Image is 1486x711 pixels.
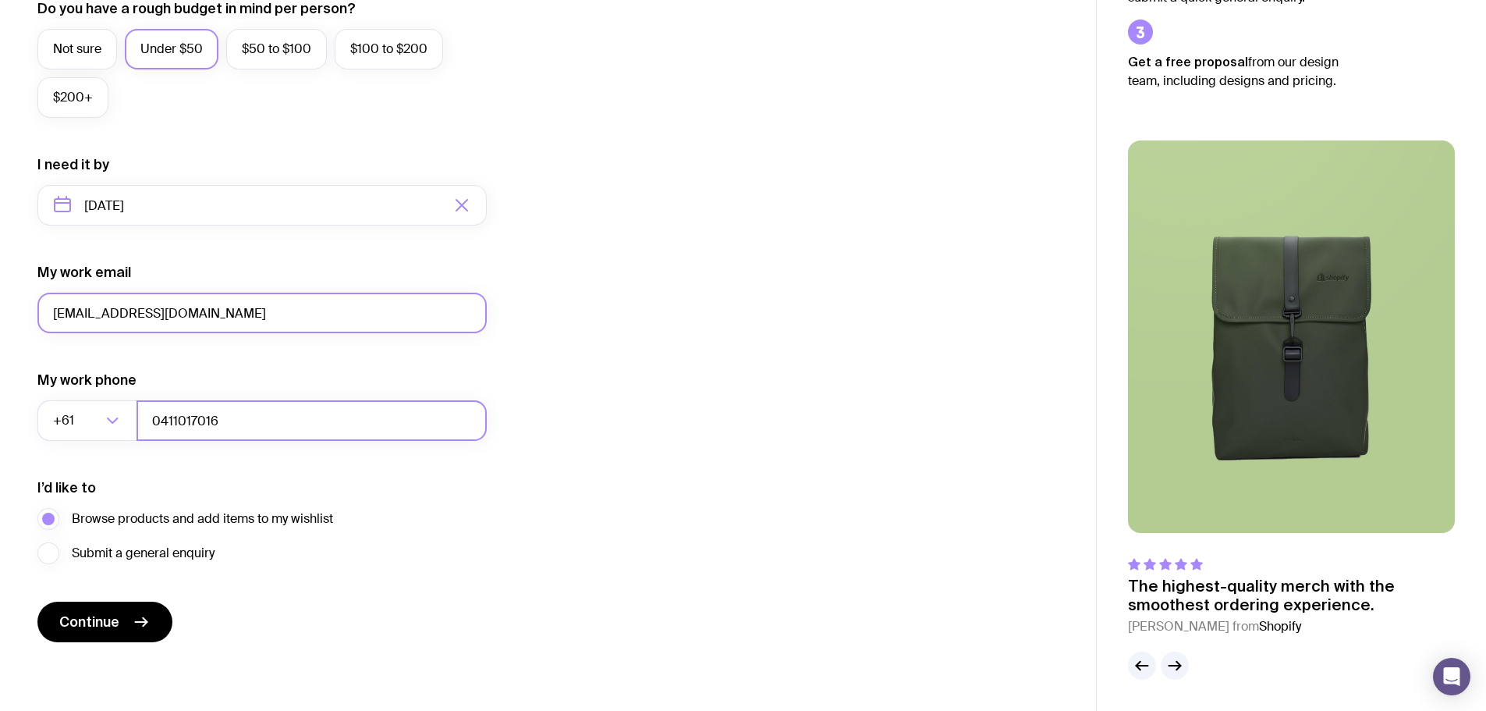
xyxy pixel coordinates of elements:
[1259,618,1301,635] span: Shopify
[37,400,137,441] div: Search for option
[37,293,487,333] input: you@email.com
[1128,617,1455,636] cite: [PERSON_NAME] from
[37,29,117,69] label: Not sure
[37,185,487,226] input: Select a target date
[226,29,327,69] label: $50 to $100
[37,602,172,642] button: Continue
[1128,577,1455,614] p: The highest-quality merch with the smoothest ordering experience.
[1433,658,1470,695] div: Open Intercom Messenger
[125,29,218,69] label: Under $50
[37,77,108,118] label: $200+
[77,400,101,441] input: Search for option
[1128,52,1362,91] p: from our design team, including designs and pricing.
[37,263,131,282] label: My work email
[59,613,119,631] span: Continue
[72,510,333,528] span: Browse products and add items to my wishlist
[335,29,443,69] label: $100 to $200
[72,544,215,563] span: Submit a general enquiry
[37,371,137,389] label: My work phone
[1128,55,1248,69] strong: Get a free proposal
[37,478,96,497] label: I’d like to
[37,155,109,174] label: I need it by
[137,400,487,441] input: 0400123456
[53,400,77,441] span: +61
